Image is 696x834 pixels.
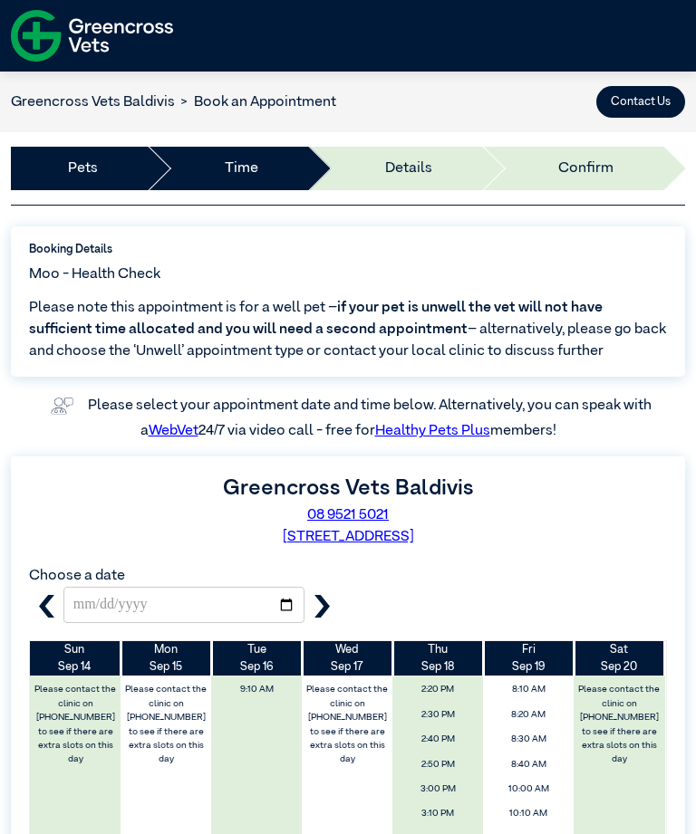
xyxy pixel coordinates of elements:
label: Please contact the clinic on [PHONE_NUMBER] to see if there are extra slots on this day [304,679,391,770]
span: 2:40 PM [398,729,478,750]
th: Sep 19 [483,641,574,676]
span: 2:30 PM [398,705,478,725]
label: Choose a date [29,569,125,583]
span: Please note this appointment is for a well pet – – alternatively, please go back and choose the ‘... [29,297,667,362]
span: 8:40 AM [488,754,569,775]
nav: breadcrumb [11,91,336,113]
img: f-logo [11,5,173,67]
th: Sep 14 [30,641,121,676]
span: 8:10 AM [488,679,569,700]
span: 10:10 AM [488,803,569,824]
a: [STREET_ADDRESS] [283,530,414,544]
button: Contact Us [596,86,685,118]
th: Sep 17 [302,641,392,676]
th: Sep 15 [121,641,211,676]
li: Book an Appointment [175,91,336,113]
span: 2:50 PM [398,754,478,775]
a: 08 9521 5021 [307,508,389,522]
span: 8:20 AM [488,705,569,725]
label: Please select your appointment date and time below. Alternatively, you can speak with a 24/7 via ... [88,398,654,438]
label: Please contact the clinic on [PHONE_NUMBER] to see if there are extra slots on this day [575,679,663,770]
span: Moo - Health Check [29,264,160,285]
a: Healthy Pets Plus [375,424,490,438]
a: Greencross Vets Baldivis [11,95,175,110]
label: Please contact the clinic on [PHONE_NUMBER] to see if there are extra slots on this day [122,679,210,770]
span: if your pet is unwell the vet will not have sufficient time allocated and you will need a second ... [29,301,603,337]
a: WebVet [149,424,198,438]
label: Greencross Vets Baldivis [223,477,474,499]
a: Time [225,158,258,179]
span: 3:10 PM [398,803,478,824]
span: 9:10 AM [217,679,297,700]
a: Pets [68,158,98,179]
th: Sep 20 [574,641,664,676]
span: 2:20 PM [398,679,478,700]
th: Sep 18 [392,641,483,676]
img: vet [44,391,79,420]
span: 3:00 PM [398,779,478,800]
label: Booking Details [29,241,667,258]
span: 10:00 AM [488,779,569,800]
th: Sep 16 [211,641,302,676]
span: 8:30 AM [488,729,569,750]
label: Please contact the clinic on [PHONE_NUMBER] to see if there are extra slots on this day [32,679,120,770]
